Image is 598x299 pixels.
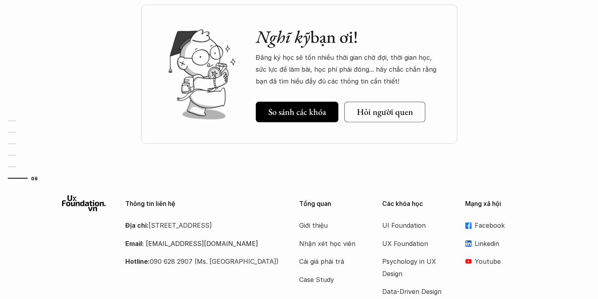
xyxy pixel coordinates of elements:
a: UI Foundation [382,219,445,231]
strong: Địa chỉ: [125,221,149,229]
h2: bạn ơi! [256,27,441,48]
em: Nghĩ kỹ [256,25,310,48]
h5: Hỏi người quen [357,107,413,117]
a: Linkedin [465,238,536,249]
p: Youtube [475,255,536,267]
a: Case Study [299,274,362,286]
a: [EMAIL_ADDRESS][DOMAIN_NAME] [146,240,258,248]
p: Mạng xã hội [465,200,536,208]
strong: Hotline: [125,257,150,265]
p: Linkedin [475,238,536,249]
p: Tổng quan [299,200,370,208]
h5: So sánh các khóa [268,107,326,117]
a: So sánh các khóa [256,102,338,122]
a: Hỏi người quen [344,102,425,122]
a: 06 [8,173,45,183]
p: 090 628 2907 (Ms. [GEOGRAPHIC_DATA]) [125,255,279,267]
a: Nhận xét học viên [299,238,362,249]
a: Youtube [465,255,536,267]
a: Giới thiệu [299,219,362,231]
strong: 06 [31,175,38,181]
a: Data-Driven Design [382,286,445,297]
a: UX Foundation [382,238,445,249]
strong: Email: [125,240,144,248]
p: Đăng ký học sẽ tốn nhiều thời gian chờ đợi, thời gian học, sức lực để làm bài, học phí phải đóng.... [256,51,441,88]
a: Cái giá phải trả [299,255,362,267]
p: Facebook [475,219,536,231]
p: Các khóa học [382,200,453,208]
a: Facebook [465,219,536,231]
p: Thông tin liên hệ [125,200,279,208]
a: Psychology in UX Design [382,255,445,280]
p: [STREET_ADDRESS] [125,219,279,231]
